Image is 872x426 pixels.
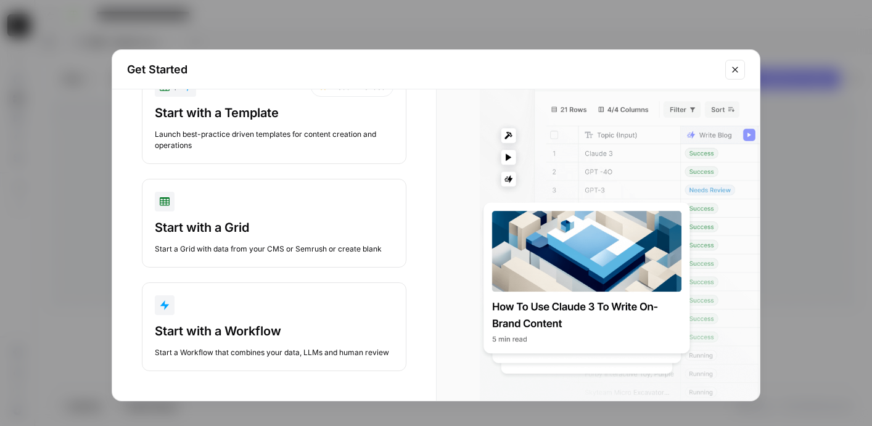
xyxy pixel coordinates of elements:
h2: Get Started [127,61,718,78]
div: Start a Workflow that combines your data, LLMs and human review [155,347,393,358]
button: Start with a GridStart a Grid with data from your CMS or Semrush or create blank [142,179,406,268]
div: Launch best-practice driven templates for content creation and operations [155,129,393,151]
button: +RecommendedStart with a TemplateLaunch best-practice driven templates for content creation and o... [142,64,406,164]
div: Start with a Template [155,104,393,121]
div: Start a Grid with data from your CMS or Semrush or create blank [155,244,393,255]
button: Close modal [725,60,745,80]
div: Start with a Workflow [155,322,393,340]
div: Start with a Grid [155,219,393,236]
button: Start with a WorkflowStart a Workflow that combines your data, LLMs and human review [142,282,406,371]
